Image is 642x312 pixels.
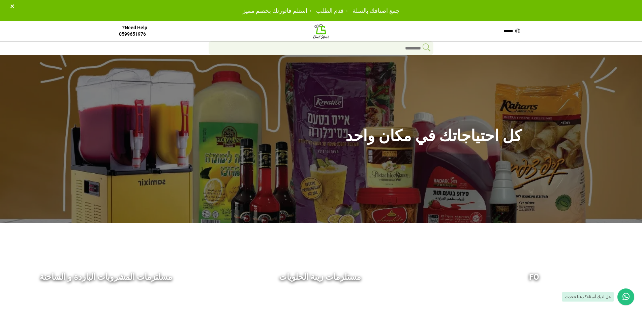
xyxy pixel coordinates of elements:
[5,272,207,282] h3: مسلتزمات المشروبات الباردة و الساخنة
[219,272,421,282] h3: مستلزمات زينة الحلويات
[119,31,146,37] a: 0599651976
[562,292,614,302] div: هل لديك أسئلة؟ دعنا نتحدث
[325,128,522,143] h2: كل احتياجاتك في مكان واحد
[313,23,330,40] img: LOGO
[122,25,147,31] a: Need Help?
[6,6,636,15] p: جمع اصنافك بالسلة ← قدم الطلب ← استلم فاتورتك بخصم مميز
[433,272,635,282] h3: FO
